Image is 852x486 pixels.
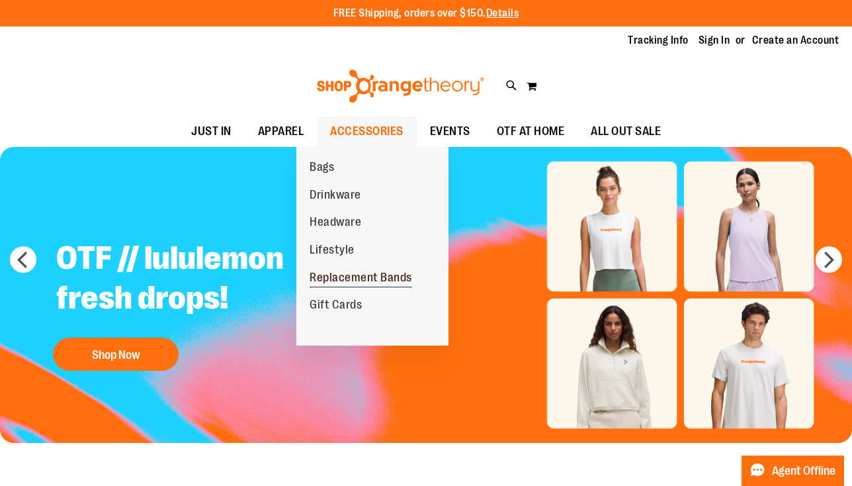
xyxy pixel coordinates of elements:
[310,188,361,205] span: Drinkware
[310,215,361,232] span: Headware
[310,271,412,287] span: Replacement Bands
[486,7,519,19] a: Details
[53,338,179,371] button: Shop Now
[46,228,375,377] a: OTF // lululemon fresh drops! Shop Now
[742,456,844,486] button: Agent Offline
[330,117,404,146] span: ACCESSORIES
[310,243,355,260] span: Lifestyle
[591,117,661,146] span: ALL OUT SALE
[333,6,519,21] p: FREE Shipping, orders over $150.
[46,228,375,331] h2: OTF // lululemon fresh drops!
[497,117,565,146] span: OTF AT HOME
[772,465,835,477] span: Agent Offline
[310,160,334,177] span: Bags
[191,117,232,146] span: JUST IN
[699,33,730,48] a: Sign In
[310,298,362,315] span: Gift Cards
[10,246,36,273] button: prev
[315,70,486,103] img: Shop Orangetheory
[816,246,842,273] button: next
[628,33,689,48] a: Tracking Info
[752,33,839,48] a: Create an Account
[258,117,304,146] span: APPAREL
[430,117,470,146] span: EVENTS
